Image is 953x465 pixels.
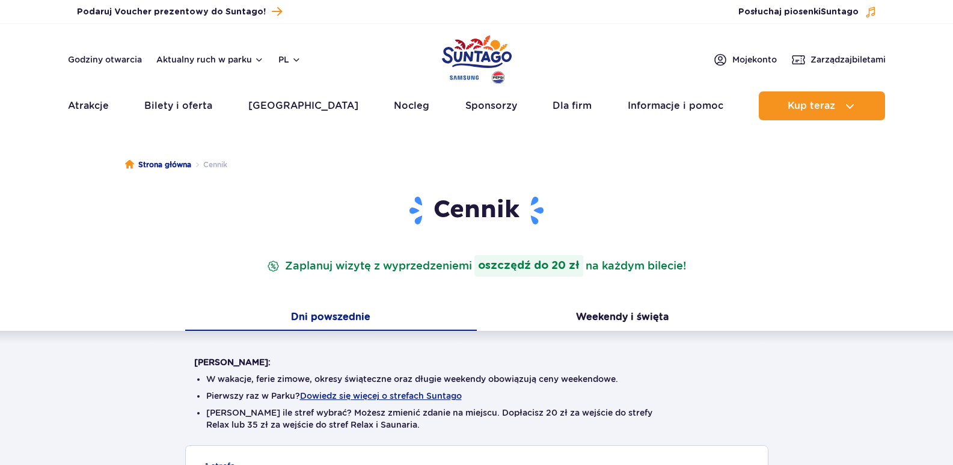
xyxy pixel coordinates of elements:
[788,100,835,111] span: Kup teraz
[206,373,747,385] li: W wakacje, ferie zimowe, okresy świąteczne oraz długie weekendy obowiązują ceny weekendowe.
[442,30,512,85] a: Park of Poland
[191,159,227,171] li: Cennik
[628,91,723,120] a: Informacje i pomoc
[68,54,142,66] a: Godziny otwarcia
[477,306,768,331] button: Weekendy i święta
[713,52,777,67] a: Mojekonto
[738,6,877,18] button: Posłuchaj piosenkiSuntago
[465,91,517,120] a: Sponsorzy
[791,52,886,67] a: Zarządzajbiletami
[265,255,688,277] p: Zaplanuj wizytę z wyprzedzeniem na każdym bilecie!
[811,54,886,66] span: Zarządzaj biletami
[206,390,747,402] li: Pierwszy raz w Parku?
[194,195,759,226] h1: Cennik
[553,91,592,120] a: Dla firm
[278,54,301,66] button: pl
[156,55,264,64] button: Aktualny ruch w parku
[194,357,271,367] strong: [PERSON_NAME]:
[394,91,429,120] a: Nocleg
[77,4,282,20] a: Podaruj Voucher prezentowy do Suntago!
[248,91,358,120] a: [GEOGRAPHIC_DATA]
[68,91,109,120] a: Atrakcje
[206,407,747,431] li: [PERSON_NAME] ile stref wybrać? Możesz zmienić zdanie na miejscu. Dopłacisz 20 zł za wejście do s...
[77,6,266,18] span: Podaruj Voucher prezentowy do Suntago!
[738,6,859,18] span: Posłuchaj piosenki
[759,91,885,120] button: Kup teraz
[732,54,777,66] span: Moje konto
[821,8,859,16] span: Suntago
[300,391,462,401] button: Dowiedz się więcej o strefach Suntago
[474,255,583,277] strong: oszczędź do 20 zł
[125,159,191,171] a: Strona główna
[185,306,477,331] button: Dni powszednie
[144,91,212,120] a: Bilety i oferta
